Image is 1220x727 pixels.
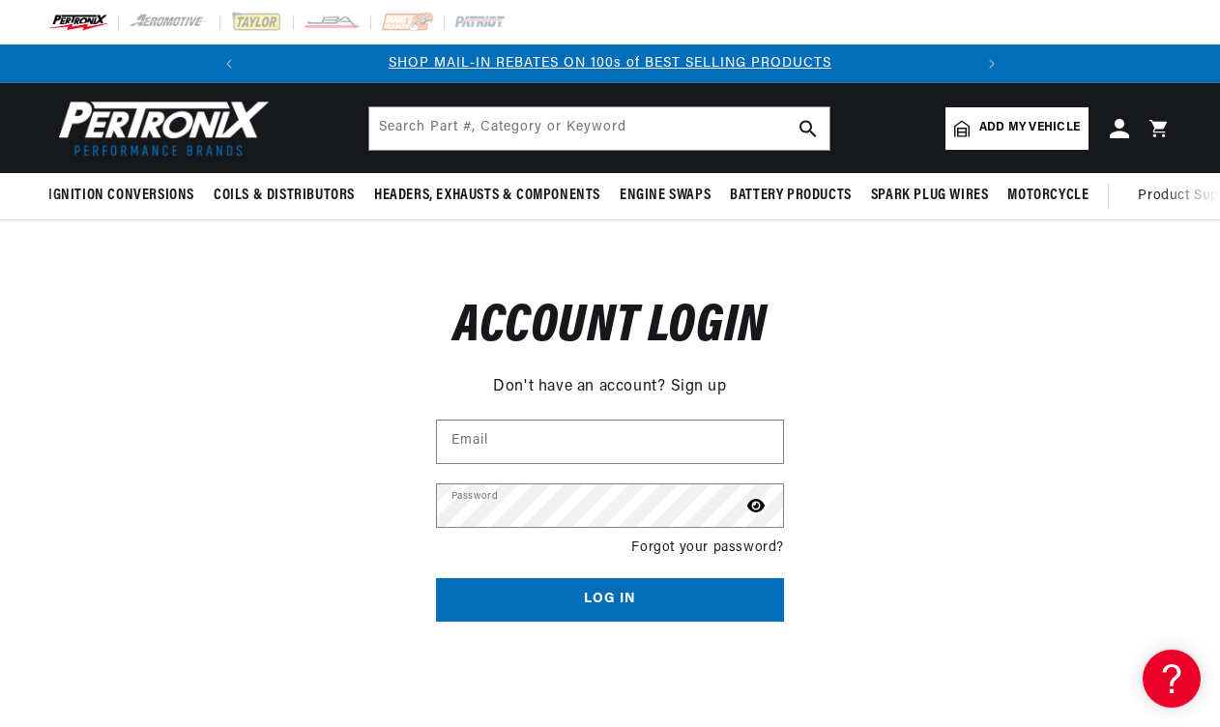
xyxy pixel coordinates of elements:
[1007,186,1089,206] span: Motorcycle
[210,44,248,83] button: Translation missing: en.sections.announcements.previous_announcement
[620,186,711,206] span: Engine Swaps
[436,370,784,400] div: Don't have an account?
[979,119,1080,137] span: Add my vehicle
[861,173,999,218] summary: Spark Plug Wires
[973,44,1011,83] button: Translation missing: en.sections.announcements.next_announcement
[730,186,852,206] span: Battery Products
[374,186,600,206] span: Headers, Exhausts & Components
[437,421,783,463] input: Email
[204,173,364,218] summary: Coils & Distributors
[720,173,861,218] summary: Battery Products
[48,95,271,161] img: Pertronix
[436,578,784,622] button: Log in
[364,173,610,218] summary: Headers, Exhausts & Components
[998,173,1098,218] summary: Motorcycle
[945,107,1089,150] a: Add my vehicle
[871,186,989,206] span: Spark Plug Wires
[48,173,204,218] summary: Ignition Conversions
[631,538,784,559] a: Forgot your password?
[48,186,194,206] span: Ignition Conversions
[436,305,784,351] h1: Account login
[248,53,973,74] div: Announcement
[671,375,727,400] a: Sign up
[214,186,355,206] span: Coils & Distributors
[369,107,829,150] input: Search Part #, Category or Keyword
[787,107,829,150] button: search button
[248,53,973,74] div: 1 of 2
[610,173,720,218] summary: Engine Swaps
[389,56,831,71] a: SHOP MAIL-IN REBATES ON 100s of BEST SELLING PRODUCTS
